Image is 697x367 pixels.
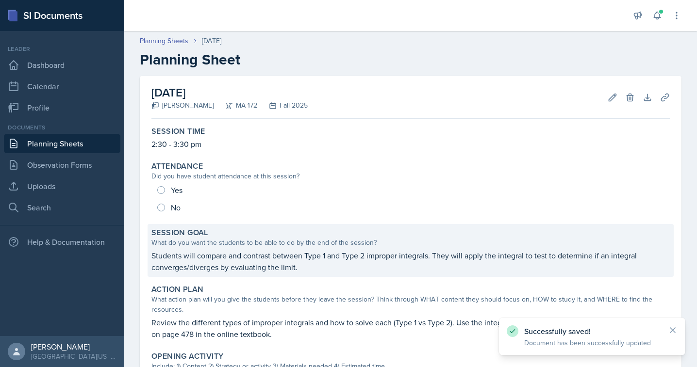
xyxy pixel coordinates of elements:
[151,238,670,248] div: What do you want the students to be able to do by the end of the session?
[151,228,208,238] label: Session Goal
[4,232,120,252] div: Help & Documentation
[151,294,670,315] div: What action plan will you give the students before they leave the session? Think through WHAT con...
[151,285,203,294] label: Action Plan
[151,84,308,101] h2: [DATE]
[151,100,214,111] div: [PERSON_NAME]
[4,77,120,96] a: Calendar
[4,123,120,132] div: Documents
[4,198,120,217] a: Search
[151,138,670,150] p: 2:30 - 3:30 pm
[524,338,660,348] p: Document has been successfully updated
[4,98,120,117] a: Profile
[214,100,257,111] div: MA 172
[257,100,308,111] div: Fall 2025
[140,36,188,46] a: Planning Sheets
[151,317,670,340] p: Review the different types of improper integrals and how to solve each (Type 1 vs Type 2). Use th...
[4,155,120,175] a: Observation Forms
[31,351,116,361] div: [GEOGRAPHIC_DATA][US_STATE] in [GEOGRAPHIC_DATA]
[151,171,670,181] div: Did you have student attendance at this session?
[4,176,120,196] a: Uploads
[151,161,203,171] label: Attendance
[4,45,120,53] div: Leader
[4,134,120,153] a: Planning Sheets
[524,326,660,336] p: Successfully saved!
[140,51,681,68] h2: Planning Sheet
[151,351,223,361] label: Opening Activity
[202,36,221,46] div: [DATE]
[151,250,670,273] p: Students will compare and contrast between Type 1 and Type 2 improper integrals. They will apply ...
[4,55,120,75] a: Dashboard
[151,127,205,136] label: Session Time
[31,342,116,351] div: [PERSON_NAME]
